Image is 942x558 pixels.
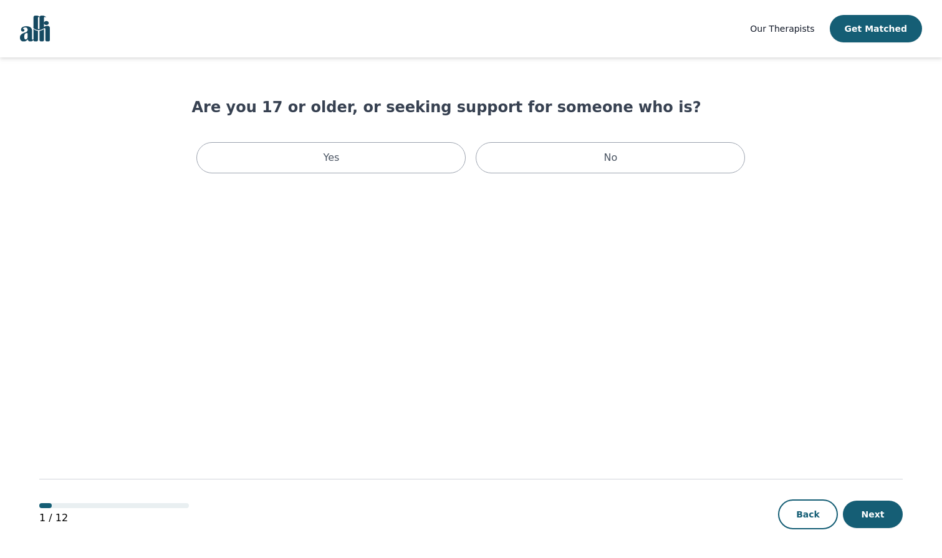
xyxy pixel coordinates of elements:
button: Get Matched [830,15,922,42]
p: 1 / 12 [39,511,189,526]
img: alli logo [20,16,50,42]
h1: Are you 17 or older, or seeking support for someone who is? [191,97,750,117]
p: No [604,150,618,165]
p: Yes [324,150,340,165]
a: Our Therapists [750,21,814,36]
button: Back [778,499,838,529]
span: Our Therapists [750,24,814,34]
button: Next [843,501,903,528]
